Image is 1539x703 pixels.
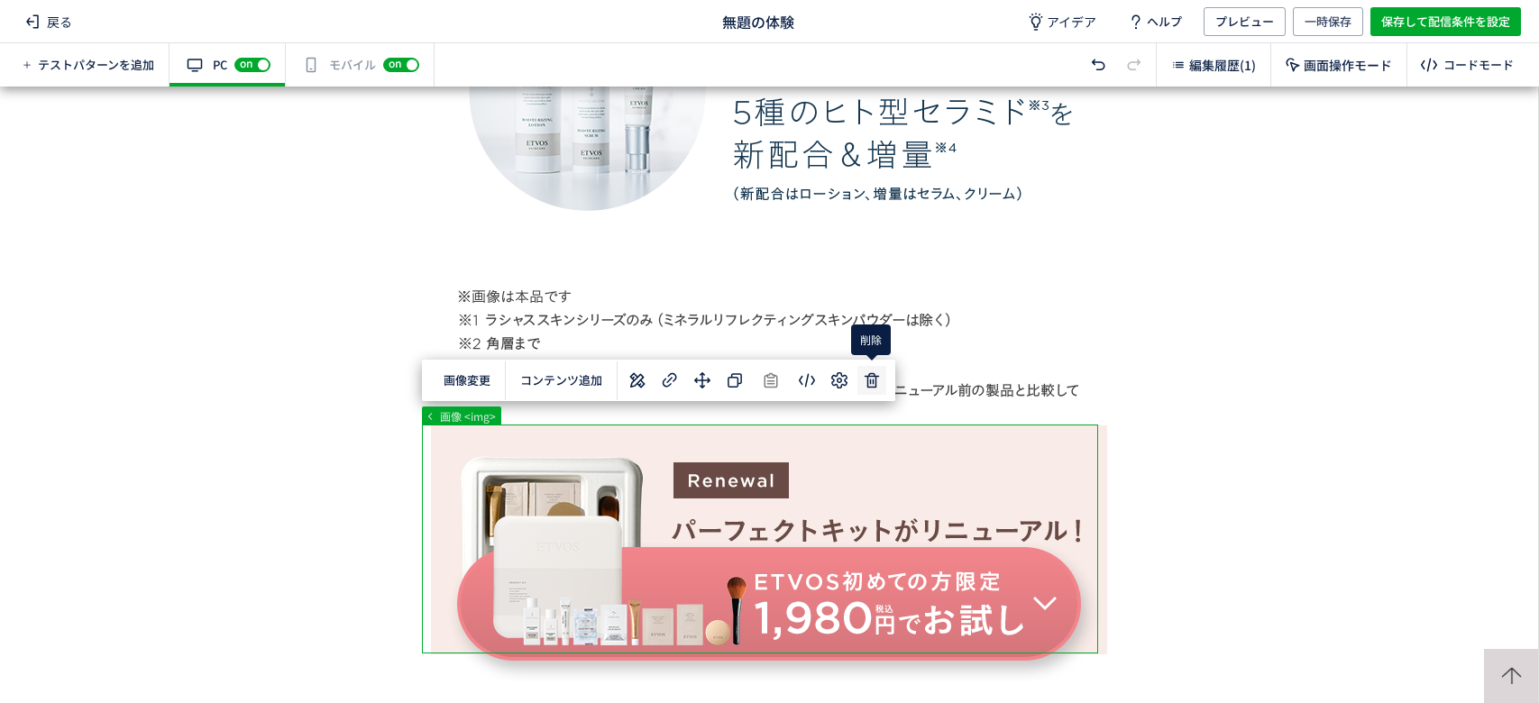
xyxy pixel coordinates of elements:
[1381,7,1510,36] span: 保存して配信条件を設定
[1305,7,1351,36] span: 一時保存
[240,58,252,68] span: on
[1443,57,1514,74] div: コードモード
[1204,7,1286,36] button: プレビュー
[38,57,154,74] span: テストパターンを追加
[851,324,891,355] div: 削除
[1147,7,1182,36] span: ヘルプ
[1189,56,1256,74] span: 編集履歴(1)
[1304,56,1392,74] span: 画面操作モード
[436,408,499,424] span: 画像 <img>
[1111,7,1196,36] a: ヘルプ
[18,7,79,36] span: 戻る
[1370,7,1521,36] button: 保存して配信条件を設定
[389,58,401,68] span: on
[1047,13,1096,31] span: アイデア
[1215,7,1274,36] span: プレビュー
[722,11,794,32] span: 無題の体験
[433,367,501,395] button: 画像変更
[431,420,1107,616] img: ETVOS初めての方限定 1,980円 税込 でお試し
[1293,7,1363,36] button: 一時保存
[509,367,613,395] button: コンテンツ追加
[431,339,1107,568] img: Renewal パーフェクトキットがリニューアル! メイクの下の素肌まで輝く、みずみずしいツヤ肌体感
